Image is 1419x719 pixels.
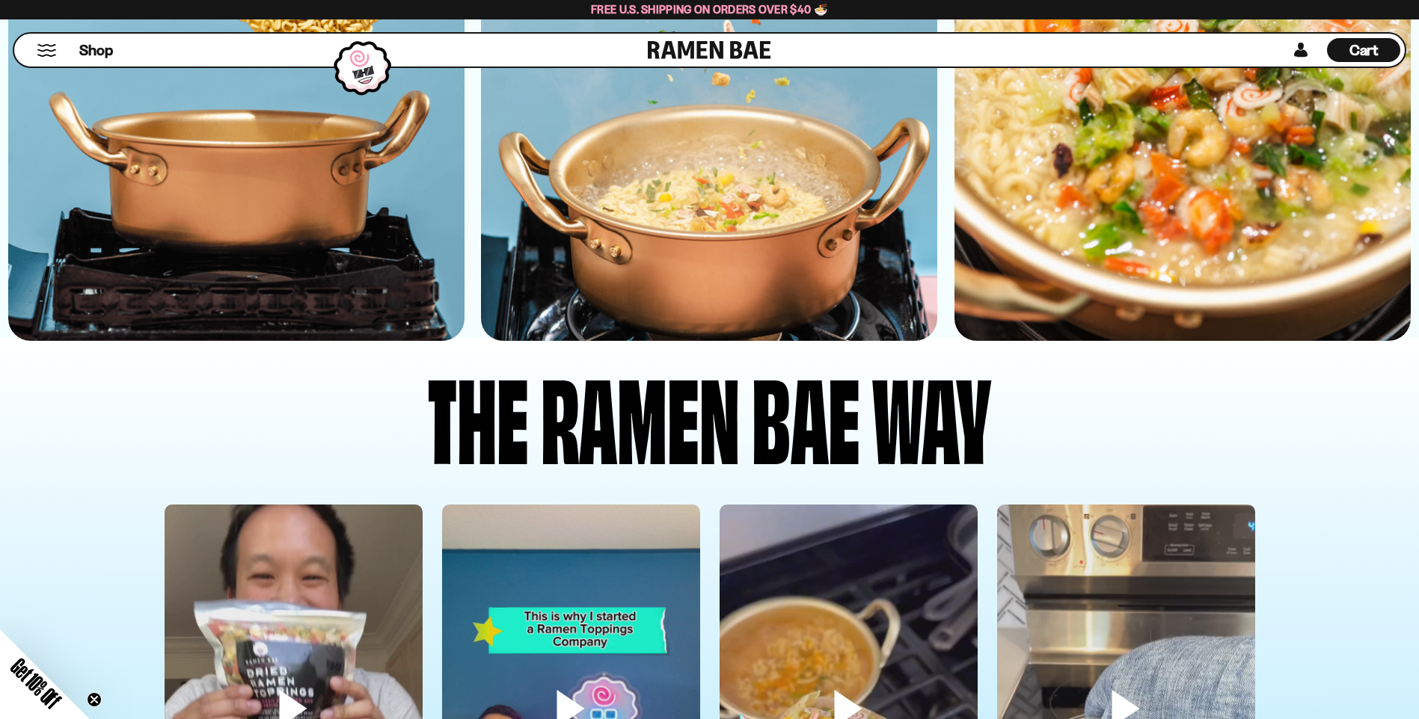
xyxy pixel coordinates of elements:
button: Mobile Menu Trigger [37,44,57,57]
span: Free U.S. Shipping on Orders over $40 🍜 [591,2,828,16]
div: WAY [872,357,991,471]
div: BAE [752,357,860,471]
button: Close teaser [87,692,102,707]
div: THE [428,357,529,471]
span: Shop [79,40,113,61]
span: Get 10% Off [7,654,65,712]
span: Cart [1349,41,1379,59]
a: Shop [79,38,113,62]
a: Cart [1327,34,1400,67]
div: RAMEN [541,357,740,471]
